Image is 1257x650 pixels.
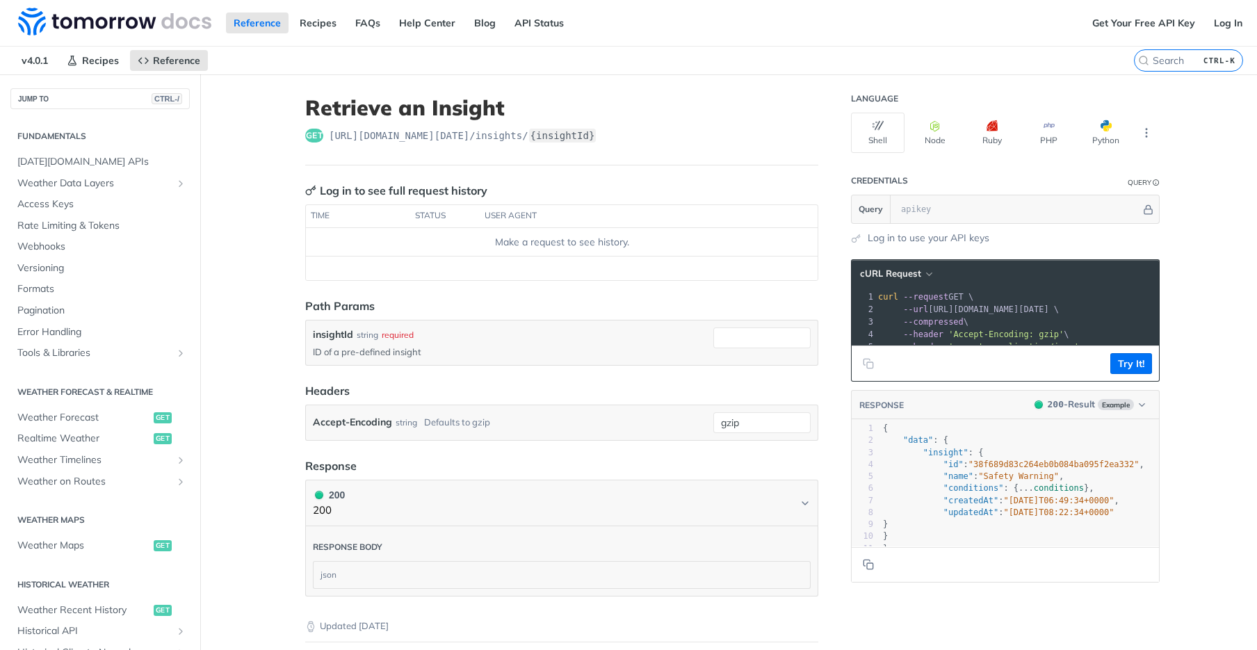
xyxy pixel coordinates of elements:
[948,342,1079,352] span: 'accept: application/json'
[878,292,973,302] span: GET \
[1206,13,1250,33] a: Log In
[17,432,150,446] span: Realtime Weather
[175,178,186,189] button: Show subpages for Weather Data Layers
[878,317,968,327] span: \
[943,507,998,517] span: "updatedAt"
[10,600,190,621] a: Weather Recent Historyget
[852,519,873,530] div: 9
[357,329,378,341] div: string
[948,330,1064,339] span: 'Accept-Encoding: gzip'
[314,562,810,588] div: json
[154,540,172,551] span: get
[10,236,190,257] a: Webhooks
[1128,177,1151,188] div: Query
[852,471,873,482] div: 5
[883,544,888,553] span: }
[908,113,962,153] button: Node
[82,54,119,67] span: Recipes
[883,471,1064,481] span: : ,
[10,514,190,526] h2: Weather Maps
[1022,113,1076,153] button: PHP
[10,130,190,143] h2: Fundamentals
[313,542,382,553] div: Response body
[10,279,190,300] a: Formats
[855,267,936,281] button: cURL Request
[305,185,316,196] svg: Key
[1079,113,1133,153] button: Python
[424,412,490,432] div: Defaults to gzip
[348,13,388,33] a: FAQs
[903,317,964,327] span: --compressed
[1085,13,1203,33] a: Get Your Free API Key
[903,292,948,302] span: --request
[943,460,964,469] span: "id"
[878,330,1069,339] span: \
[978,471,1059,481] span: "Safety Warning"
[10,578,190,591] h2: Historical Weather
[10,88,190,109] button: JUMP TOCTRL-/
[18,8,211,35] img: Tomorrow.io Weather API Docs
[883,460,1144,469] span: : ,
[17,411,150,425] span: Weather Forecast
[10,450,190,471] a: Weather TimelinesShow subpages for Weather Timelines
[306,205,410,227] th: time
[878,292,898,302] span: curl
[467,13,503,33] a: Blog
[17,325,186,339] span: Error Handling
[175,626,186,637] button: Show subpages for Historical API
[410,205,480,227] th: status
[391,13,463,33] a: Help Center
[17,219,186,233] span: Rate Limiting & Tokens
[175,476,186,487] button: Show subpages for Weather on Routes
[883,483,1094,493] span: : { },
[305,526,818,596] div: 200 200200
[1028,398,1152,412] button: 200200-ResultExample
[10,343,190,364] a: Tools & LibrariesShow subpages for Tools & Libraries
[1128,177,1160,188] div: QueryInformation
[10,173,190,194] a: Weather Data LayersShow subpages for Weather Data Layers
[903,435,933,445] span: "data"
[153,54,200,67] span: Reference
[17,346,172,360] span: Tools & Libraries
[852,195,891,223] button: Query
[852,459,873,471] div: 4
[10,621,190,642] a: Historical APIShow subpages for Historical API
[883,531,888,541] span: }
[859,203,883,216] span: Query
[852,447,873,459] div: 3
[175,348,186,359] button: Show subpages for Tools & Libraries
[130,50,208,71] a: Reference
[315,491,323,499] span: 200
[883,435,948,445] span: : {
[17,197,186,211] span: Access Keys
[800,498,811,509] svg: Chevron
[10,407,190,428] a: Weather Forecastget
[1035,400,1043,409] span: 200
[852,530,873,542] div: 10
[382,329,414,341] div: required
[868,231,989,245] a: Log in to use your API keys
[883,496,1119,505] span: : ,
[852,495,873,507] div: 7
[852,434,873,446] div: 2
[175,455,186,466] button: Show subpages for Weather Timelines
[480,205,790,227] th: user agent
[1019,483,1034,493] span: ...
[852,423,873,434] div: 1
[1200,54,1239,67] kbd: CTRL-K
[965,113,1019,153] button: Ruby
[894,195,1141,223] input: apikey
[305,457,357,474] div: Response
[852,328,875,341] div: 4
[305,129,323,143] span: get
[1140,127,1153,139] svg: More ellipsis
[1153,179,1160,186] i: Information
[903,304,928,314] span: --url
[10,300,190,321] a: Pagination
[878,304,1059,314] span: [URL][DOMAIN_NAME][DATE] \
[10,386,190,398] h2: Weather Forecast & realtime
[883,423,888,433] span: {
[154,412,172,423] span: get
[852,543,873,555] div: 11
[17,624,172,638] span: Historical API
